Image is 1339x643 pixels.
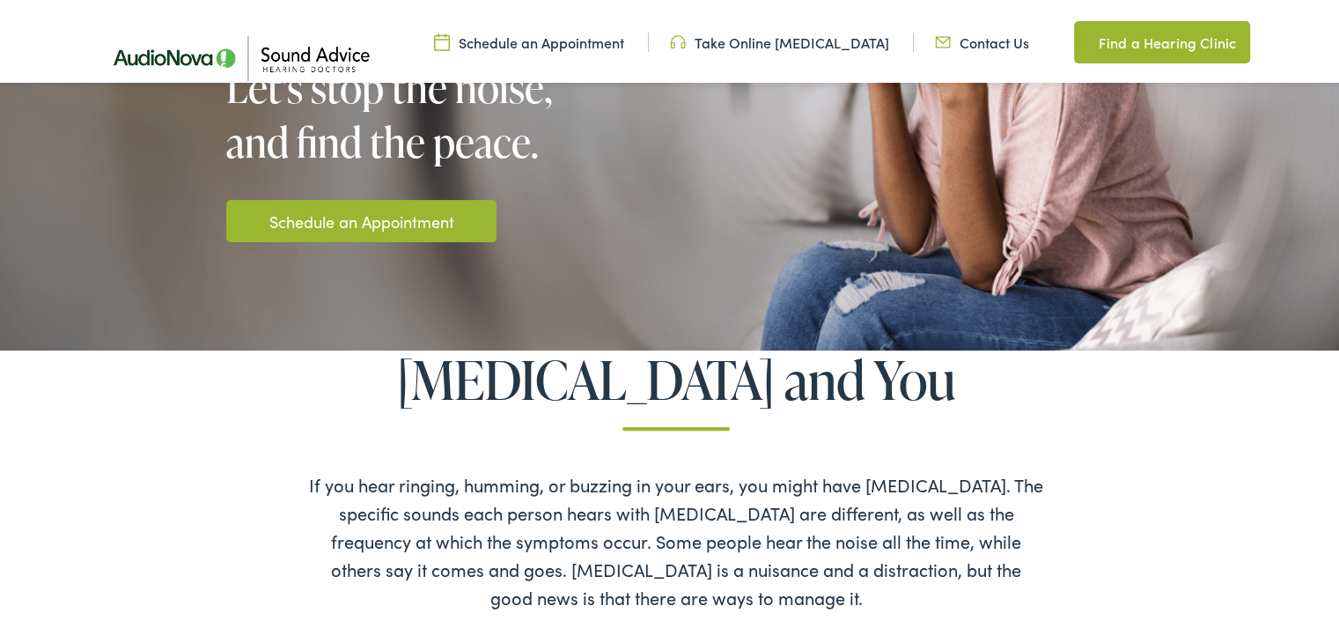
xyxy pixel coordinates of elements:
[935,29,1029,48] a: Contact Us
[670,29,889,48] a: Take Online [MEDICAL_DATA]
[434,29,450,48] img: Calendar icon in a unique green color, symbolizing scheduling or date-related features.
[434,29,624,48] a: Schedule an Appointment
[226,56,605,166] div: Let's stop the noise, and find the peace.
[201,347,1151,427] h2: [MEDICAL_DATA] and You
[670,29,686,48] img: Headphone icon in a unique green color, suggesting audio-related services or features.
[1074,28,1090,49] img: Map pin icon in a unique green color, indicating location-related features or services.
[1074,18,1250,60] a: Find a Hearing Clinic
[269,206,454,230] a: Schedule an Appointment
[935,29,951,48] img: Icon representing mail communication in a unique green color, indicative of contact or communicat...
